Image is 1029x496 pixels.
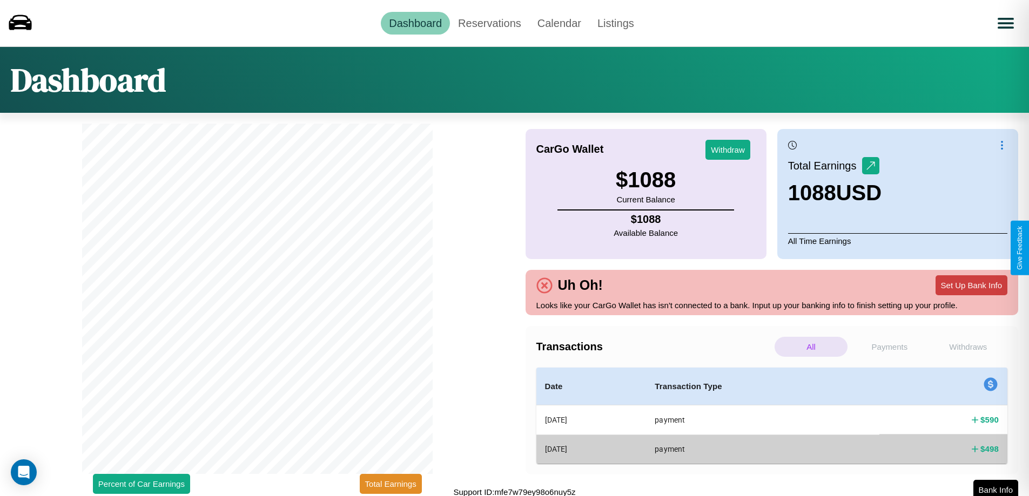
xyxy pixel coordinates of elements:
[553,277,608,293] h4: Uh Oh!
[980,414,999,425] h4: $ 590
[536,341,772,353] h4: Transactions
[536,298,1008,312] p: Looks like your CarGo Wallet has isn't connected to a bank. Input up your banking info to finish ...
[991,8,1021,38] button: Open menu
[11,58,166,102] h1: Dashboard
[536,405,647,435] th: [DATE]
[1016,226,1024,270] div: Give Feedback
[536,368,1008,464] table: simple table
[616,192,676,207] p: Current Balance
[980,443,999,454] h4: $ 498
[614,213,678,226] h4: $ 1088
[705,140,750,160] button: Withdraw
[536,434,647,463] th: [DATE]
[936,275,1007,295] button: Set Up Bank Info
[646,434,879,463] th: payment
[788,233,1007,248] p: All Time Earnings
[93,474,190,494] button: Percent of Car Earnings
[529,12,589,35] a: Calendar
[853,337,926,357] p: Payments
[646,405,879,435] th: payment
[775,337,848,357] p: All
[655,380,871,393] h4: Transaction Type
[932,337,1005,357] p: Withdraws
[11,459,37,485] div: Open Intercom Messenger
[450,12,529,35] a: Reservations
[616,168,676,192] h3: $ 1088
[589,12,642,35] a: Listings
[614,226,678,240] p: Available Balance
[381,12,450,35] a: Dashboard
[788,181,882,205] h3: 1088 USD
[788,156,862,175] p: Total Earnings
[360,474,422,494] button: Total Earnings
[545,380,638,393] h4: Date
[536,143,604,155] h4: CarGo Wallet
